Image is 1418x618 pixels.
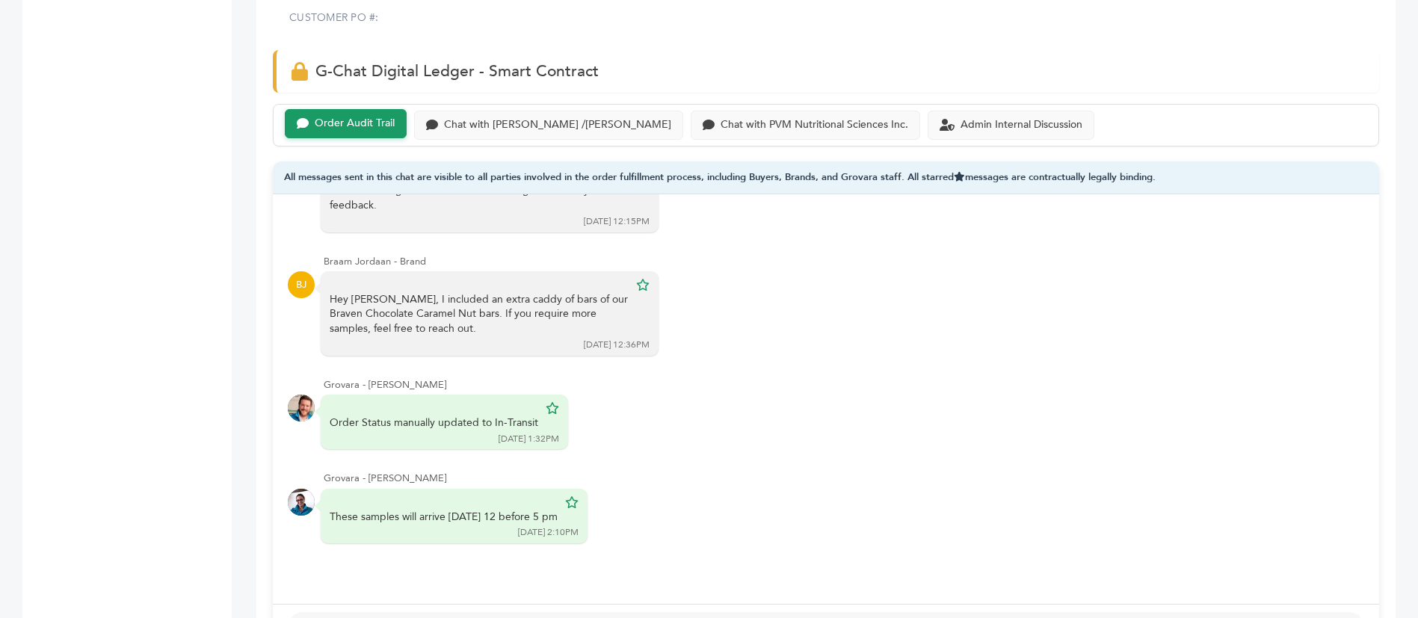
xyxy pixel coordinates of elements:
[961,119,1082,132] div: Admin Internal Discussion
[330,183,629,212] div: FedEx Tracking # 884264156463. Looking forward to your feedback.
[518,526,579,539] div: [DATE] 2:10PM
[584,215,650,228] div: [DATE] 12:15PM
[315,61,599,82] span: G-Chat Digital Ledger - Smart Contract
[584,339,650,351] div: [DATE] 12:36PM
[289,10,379,25] label: CUSTOMER PO #:
[721,119,908,132] div: Chat with PVM Nutritional Sciences Inc.
[315,117,395,130] div: Order Audit Trail
[288,271,315,298] div: BJ
[273,161,1379,195] div: All messages sent in this chat are visible to all parties involved in the order fulfillment proce...
[324,255,1364,268] div: Braam Jordaan - Brand
[499,433,559,445] div: [DATE] 1:32PM
[330,415,538,430] div: Order Status manually updated to In-Transit
[330,292,629,336] div: Hey [PERSON_NAME], I included an extra caddy of bars of our Braven Chocolate Caramel Nut bars. If...
[444,119,671,132] div: Chat with [PERSON_NAME] /[PERSON_NAME]
[330,510,558,525] div: These samples will arrive [DATE] 12 before 5 pm
[324,378,1364,392] div: Grovara - [PERSON_NAME]
[324,472,1364,485] div: Grovara - [PERSON_NAME]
